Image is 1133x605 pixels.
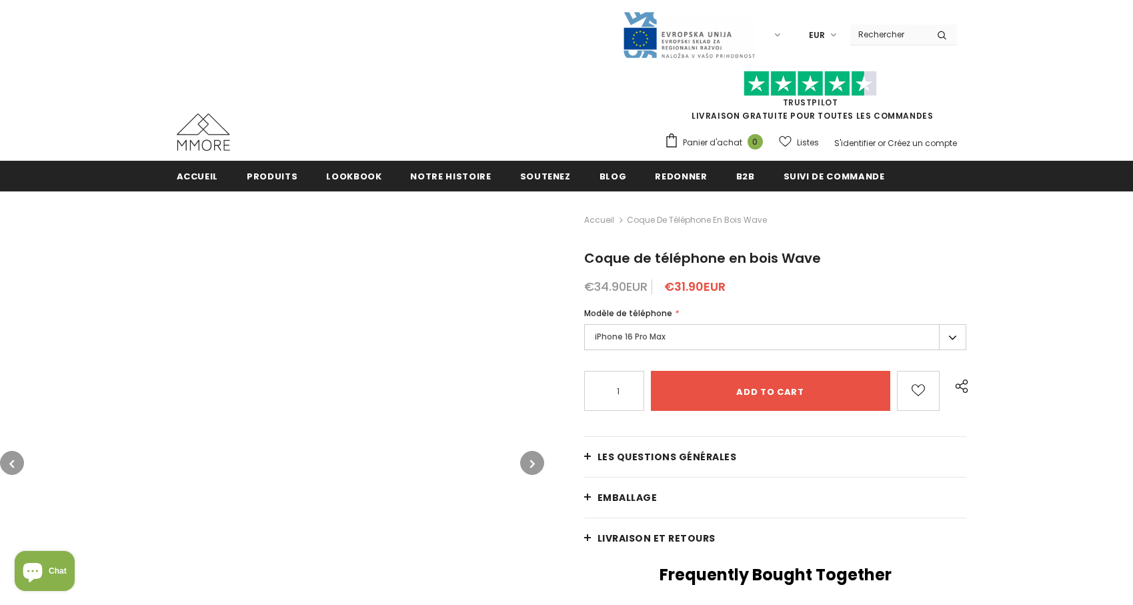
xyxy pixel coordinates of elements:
span: Notre histoire [410,170,491,183]
a: Blog [600,161,627,191]
span: Panier d'achat [683,136,742,149]
a: EMBALLAGE [584,478,967,518]
a: soutenez [520,161,571,191]
a: Livraison et retours [584,518,967,558]
a: Lookbook [326,161,381,191]
span: B2B [736,170,755,183]
span: Suivi de commande [784,170,885,183]
span: Les questions générales [598,450,737,464]
img: Cas MMORE [177,113,230,151]
label: iPhone 16 Pro Max [584,324,967,350]
span: Livraison et retours [598,532,716,545]
a: Produits [247,161,297,191]
a: S'identifier [834,137,876,149]
a: B2B [736,161,755,191]
span: or [878,137,886,149]
span: Accueil [177,170,219,183]
img: Faites confiance aux étoiles pilotes [744,71,877,97]
span: EMBALLAGE [598,491,658,504]
span: Lookbook [326,170,381,183]
span: LIVRAISON GRATUITE POUR TOUTES LES COMMANDES [664,77,957,121]
a: Javni Razpis [622,29,756,40]
inbox-online-store-chat: Shopify online store chat [11,551,79,594]
h2: Frequently Bought Together [584,565,967,585]
input: Add to cart [651,371,890,411]
a: Redonner [655,161,707,191]
a: Les questions générales [584,437,967,477]
span: Listes [797,136,819,149]
a: Accueil [177,161,219,191]
a: Listes [779,131,819,154]
a: Suivi de commande [784,161,885,191]
span: Redonner [655,170,707,183]
a: Panier d'achat 0 [664,133,770,153]
a: TrustPilot [783,97,838,108]
span: €34.90EUR [584,278,648,295]
a: Créez un compte [888,137,957,149]
span: soutenez [520,170,571,183]
input: Search Site [850,25,927,44]
a: Accueil [584,212,614,228]
a: Notre histoire [410,161,491,191]
span: Modèle de téléphone [584,308,672,319]
span: €31.90EUR [664,278,726,295]
span: Coque de téléphone en bois Wave [627,212,767,228]
span: Produits [247,170,297,183]
span: EUR [809,29,825,42]
span: 0 [748,134,763,149]
span: Coque de téléphone en bois Wave [584,249,821,267]
span: Blog [600,170,627,183]
img: Javni Razpis [622,11,756,59]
